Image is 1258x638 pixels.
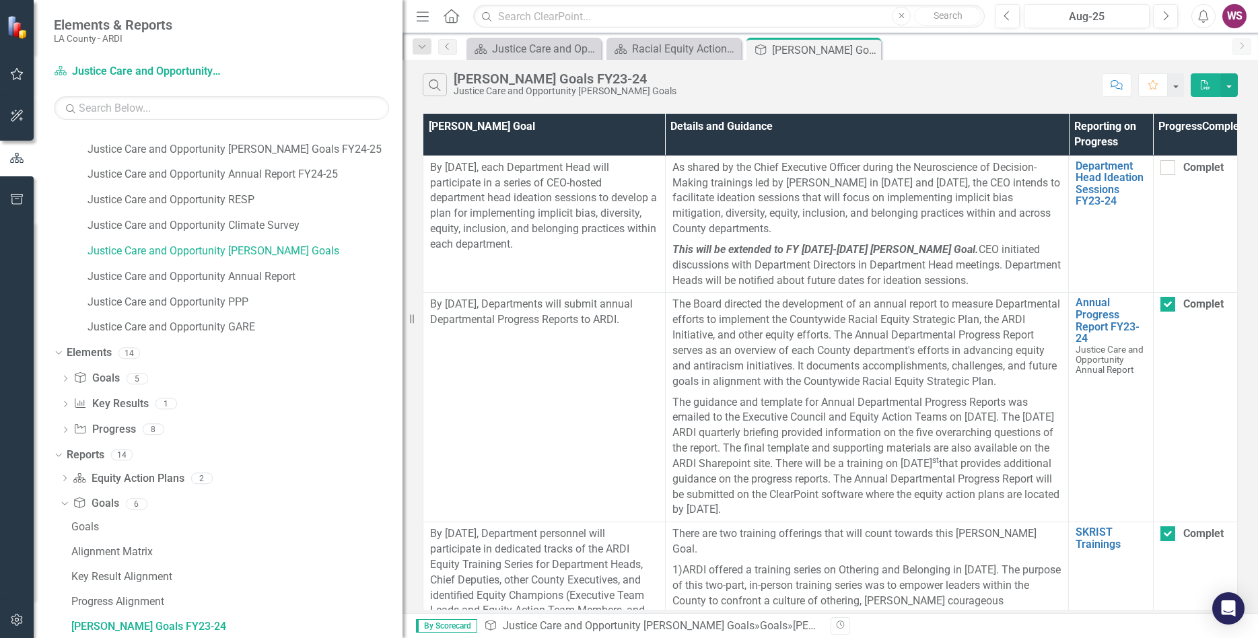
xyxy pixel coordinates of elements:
td: Double-Click to Edit [1153,155,1237,293]
sup: st [932,456,939,465]
div: [PERSON_NAME] Goals FY23-24 [793,619,946,632]
td: Double-Click to Edit [1153,293,1237,522]
a: Justice Care and Opportunity PPP [88,295,403,310]
button: Search [914,7,981,26]
td: Double-Click to Edit [665,155,1068,293]
a: Justice Care and Opportunity [PERSON_NAME] Goals [503,619,755,632]
div: 1 [155,398,177,410]
p: As shared by the Chief Executive Officer during the Neuroscience of Decision-Making trainings led... [672,160,1061,240]
td: Double-Click to Edit Right Click for Context Menu [1069,293,1153,522]
p: There are two training offerings that will count towards this [PERSON_NAME] Goal. [672,526,1061,560]
a: Justice Care and Opportunity [PERSON_NAME] Goals [88,244,403,259]
span: Elements & Reports [54,17,172,33]
a: Annual Progress Report FY23-24 [1076,297,1146,344]
a: Racial Equity Action Plan [610,40,738,57]
a: Justice Care and Opportunity [PERSON_NAME] Goals [54,64,222,79]
div: Justice Care and Opportunity [PERSON_NAME] Goals [454,86,676,96]
div: Alignment Matrix [71,546,403,558]
a: Progress [73,422,135,437]
a: Justice Care and Opportunity RESP [88,192,403,208]
p: By [DATE], each Department Head will participate in a series of CEO-hosted department head ideati... [430,160,658,252]
span: Justice Care and Opportunity Annual Report [1076,344,1144,375]
input: Search ClearPoint... [473,5,985,28]
div: » » [484,618,820,634]
div: [PERSON_NAME] Goals FY23-24 [772,42,878,59]
p: The Board directed the development of an annual report to measure Departmental efforts to impleme... [672,297,1061,392]
em: This will be extended to FY [DATE]-[DATE] [PERSON_NAME] Goal. [672,243,979,256]
div: Goals [71,521,403,533]
a: SKRIST Trainings [1076,526,1146,550]
td: Double-Click to Edit [665,293,1068,522]
a: Justice Care and Opportunity Annual Report FY24-25 [88,167,403,182]
a: Goals [760,619,788,632]
div: Racial Equity Action Plan [632,40,738,57]
a: Goals [68,516,403,538]
div: 14 [118,347,140,359]
span: By Scorecard [416,619,477,633]
div: Key Result Alignment [71,571,403,583]
div: [PERSON_NAME] Goals FY23-24 [454,71,676,86]
a: Goals [73,496,118,511]
div: Progress Alignment [71,596,403,608]
a: Reports [67,448,104,463]
span: Search [934,10,963,21]
div: 14 [111,449,133,460]
p: 1) ARDI offered a training series on Othering and Belonging in [DATE]. The purpose of this two-pa... [672,560,1061,627]
div: 5 [127,373,148,384]
a: Goals [73,371,119,386]
a: Progress Alignment [68,591,403,612]
input: Search Below... [54,96,389,120]
a: Justice Care and Opportunity GARE [88,320,403,335]
p: CEO initiated discussions with Department Directors in Department Head meetings. Department Heads... [672,240,1061,289]
div: 2 [191,472,213,484]
div: 8 [143,424,164,435]
a: Justice Care and Opportunity [PERSON_NAME] Goals FY24-25 [88,142,403,157]
td: Double-Click to Edit Right Click for Context Menu [1069,155,1153,293]
a: Key Result Alignment [68,566,403,588]
img: ClearPoint Strategy [5,14,31,40]
a: [PERSON_NAME] Goals FY23-24 [68,616,403,637]
a: Elements [67,345,112,361]
button: Aug-25 [1024,4,1150,28]
button: WS [1222,4,1247,28]
td: Double-Click to Edit [423,155,666,293]
a: Key Results [73,396,148,412]
a: Department Head Ideation Sessions FY23-24 [1076,160,1146,207]
a: Justice Care and Opportunity Annual Report [88,269,403,285]
a: Equity Action Plans [73,471,184,487]
div: Open Intercom Messenger [1212,592,1245,625]
a: Alignment Matrix [68,541,403,563]
p: The guidance and template for Annual Departmental Progress Reports was emailed to the Executive C... [672,392,1061,518]
div: 6 [126,498,147,509]
p: By [DATE], Departments will submit annual Departmental Progress Reports to ARDI. [430,297,658,328]
td: Double-Click to Edit [423,293,666,522]
div: Justice Care and Opportunity Welcome Page [492,40,598,57]
a: Justice Care and Opportunity Welcome Page [470,40,598,57]
div: Aug-25 [1028,9,1145,25]
div: [PERSON_NAME] Goals FY23-24 [71,621,403,633]
small: LA County - ARDI [54,33,172,44]
a: Justice Care and Opportunity Climate Survey [88,218,403,234]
